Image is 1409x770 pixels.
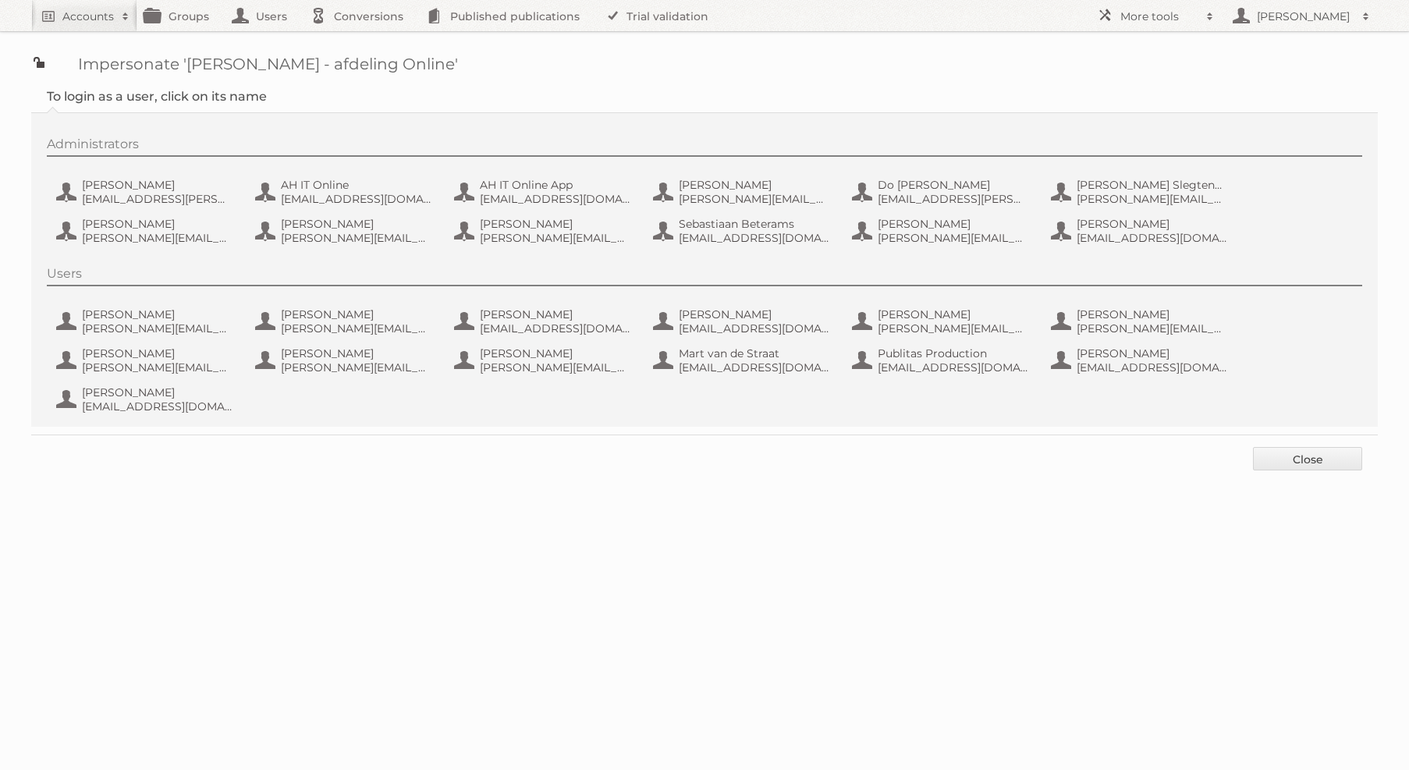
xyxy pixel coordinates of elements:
[878,192,1029,206] span: [EMAIL_ADDRESS][PERSON_NAME][DOMAIN_NAME]
[1253,447,1362,470] a: Close
[480,360,631,374] span: [PERSON_NAME][EMAIL_ADDRESS][DOMAIN_NAME]
[651,215,835,247] button: Sebastiaan Beterams [EMAIL_ADDRESS][DOMAIN_NAME]
[480,307,631,321] span: [PERSON_NAME]
[47,89,267,104] legend: To login as a user, click on its name
[281,217,432,231] span: [PERSON_NAME]
[480,192,631,206] span: [EMAIL_ADDRESS][DOMAIN_NAME]
[55,215,238,247] button: [PERSON_NAME] [PERSON_NAME][EMAIL_ADDRESS][DOMAIN_NAME]
[453,215,636,247] button: [PERSON_NAME] [PERSON_NAME][EMAIL_ADDRESS][PERSON_NAME][DOMAIN_NAME]
[1120,9,1198,24] h2: More tools
[1049,306,1233,337] button: [PERSON_NAME] [PERSON_NAME][EMAIL_ADDRESS][DOMAIN_NAME]
[679,307,830,321] span: [PERSON_NAME]
[453,176,636,208] button: AH IT Online App [EMAIL_ADDRESS][DOMAIN_NAME]
[254,345,437,376] button: [PERSON_NAME] [PERSON_NAME][EMAIL_ADDRESS][PERSON_NAME][DOMAIN_NAME]
[651,345,835,376] button: Mart van de Straat [EMAIL_ADDRESS][DOMAIN_NAME]
[254,215,437,247] button: [PERSON_NAME] [PERSON_NAME][EMAIL_ADDRESS][DOMAIN_NAME]
[679,217,830,231] span: Sebastiaan Beterams
[82,178,233,192] span: [PERSON_NAME]
[480,346,631,360] span: [PERSON_NAME]
[453,345,636,376] button: [PERSON_NAME] [PERSON_NAME][EMAIL_ADDRESS][DOMAIN_NAME]
[1253,9,1354,24] h2: [PERSON_NAME]
[82,399,233,413] span: [EMAIL_ADDRESS][DOMAIN_NAME]
[62,9,114,24] h2: Accounts
[850,215,1034,247] button: [PERSON_NAME] [PERSON_NAME][EMAIL_ADDRESS][PERSON_NAME][DOMAIN_NAME]
[1049,345,1233,376] button: [PERSON_NAME] [EMAIL_ADDRESS][DOMAIN_NAME]
[31,55,1378,73] h1: Impersonate '[PERSON_NAME] - afdeling Online'
[55,345,238,376] button: [PERSON_NAME] [PERSON_NAME][EMAIL_ADDRESS][PERSON_NAME][DOMAIN_NAME]
[281,346,432,360] span: [PERSON_NAME]
[1049,176,1233,208] button: [PERSON_NAME] Slegtenhorst [PERSON_NAME][EMAIL_ADDRESS][DOMAIN_NAME]
[480,217,631,231] span: [PERSON_NAME]
[679,321,830,335] span: [EMAIL_ADDRESS][DOMAIN_NAME]
[651,306,835,337] button: [PERSON_NAME] [EMAIL_ADDRESS][DOMAIN_NAME]
[878,217,1029,231] span: [PERSON_NAME]
[850,176,1034,208] button: Do [PERSON_NAME] [EMAIL_ADDRESS][PERSON_NAME][DOMAIN_NAME]
[480,231,631,245] span: [PERSON_NAME][EMAIL_ADDRESS][PERSON_NAME][DOMAIN_NAME]
[82,231,233,245] span: [PERSON_NAME][EMAIL_ADDRESS][DOMAIN_NAME]
[453,306,636,337] button: [PERSON_NAME] [EMAIL_ADDRESS][DOMAIN_NAME]
[1077,192,1228,206] span: [PERSON_NAME][EMAIL_ADDRESS][DOMAIN_NAME]
[878,178,1029,192] span: Do [PERSON_NAME]
[82,321,233,335] span: [PERSON_NAME][EMAIL_ADDRESS][PERSON_NAME][DOMAIN_NAME]
[55,176,238,208] button: [PERSON_NAME] [EMAIL_ADDRESS][PERSON_NAME][DOMAIN_NAME]
[47,137,1362,157] div: Administrators
[1077,307,1228,321] span: [PERSON_NAME]
[1077,321,1228,335] span: [PERSON_NAME][EMAIL_ADDRESS][DOMAIN_NAME]
[82,192,233,206] span: [EMAIL_ADDRESS][PERSON_NAME][DOMAIN_NAME]
[281,231,432,245] span: [PERSON_NAME][EMAIL_ADDRESS][DOMAIN_NAME]
[878,346,1029,360] span: Publitas Production
[878,231,1029,245] span: [PERSON_NAME][EMAIL_ADDRESS][PERSON_NAME][DOMAIN_NAME]
[651,176,835,208] button: [PERSON_NAME] [PERSON_NAME][EMAIL_ADDRESS][DOMAIN_NAME]
[850,306,1034,337] button: [PERSON_NAME] [PERSON_NAME][EMAIL_ADDRESS][DOMAIN_NAME]
[1077,360,1228,374] span: [EMAIL_ADDRESS][DOMAIN_NAME]
[679,178,830,192] span: [PERSON_NAME]
[878,321,1029,335] span: [PERSON_NAME][EMAIL_ADDRESS][DOMAIN_NAME]
[55,384,238,415] button: [PERSON_NAME] [EMAIL_ADDRESS][DOMAIN_NAME]
[82,346,233,360] span: [PERSON_NAME]
[679,360,830,374] span: [EMAIL_ADDRESS][DOMAIN_NAME]
[254,306,437,337] button: [PERSON_NAME] [PERSON_NAME][EMAIL_ADDRESS][DOMAIN_NAME]
[850,345,1034,376] button: Publitas Production [EMAIL_ADDRESS][DOMAIN_NAME]
[878,307,1029,321] span: [PERSON_NAME]
[679,346,830,360] span: Mart van de Straat
[82,217,233,231] span: [PERSON_NAME]
[281,192,432,206] span: [EMAIL_ADDRESS][DOMAIN_NAME]
[281,360,432,374] span: [PERSON_NAME][EMAIL_ADDRESS][PERSON_NAME][DOMAIN_NAME]
[1077,217,1228,231] span: [PERSON_NAME]
[1077,346,1228,360] span: [PERSON_NAME]
[878,360,1029,374] span: [EMAIL_ADDRESS][DOMAIN_NAME]
[281,178,432,192] span: AH IT Online
[281,307,432,321] span: [PERSON_NAME]
[480,178,631,192] span: AH IT Online App
[1077,231,1228,245] span: [EMAIL_ADDRESS][DOMAIN_NAME]
[55,306,238,337] button: [PERSON_NAME] [PERSON_NAME][EMAIL_ADDRESS][PERSON_NAME][DOMAIN_NAME]
[679,231,830,245] span: [EMAIL_ADDRESS][DOMAIN_NAME]
[1077,178,1228,192] span: [PERSON_NAME] Slegtenhorst
[480,321,631,335] span: [EMAIL_ADDRESS][DOMAIN_NAME]
[1049,215,1233,247] button: [PERSON_NAME] [EMAIL_ADDRESS][DOMAIN_NAME]
[82,360,233,374] span: [PERSON_NAME][EMAIL_ADDRESS][PERSON_NAME][DOMAIN_NAME]
[82,307,233,321] span: [PERSON_NAME]
[281,321,432,335] span: [PERSON_NAME][EMAIL_ADDRESS][DOMAIN_NAME]
[82,385,233,399] span: [PERSON_NAME]
[47,266,1362,286] div: Users
[679,192,830,206] span: [PERSON_NAME][EMAIL_ADDRESS][DOMAIN_NAME]
[254,176,437,208] button: AH IT Online [EMAIL_ADDRESS][DOMAIN_NAME]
